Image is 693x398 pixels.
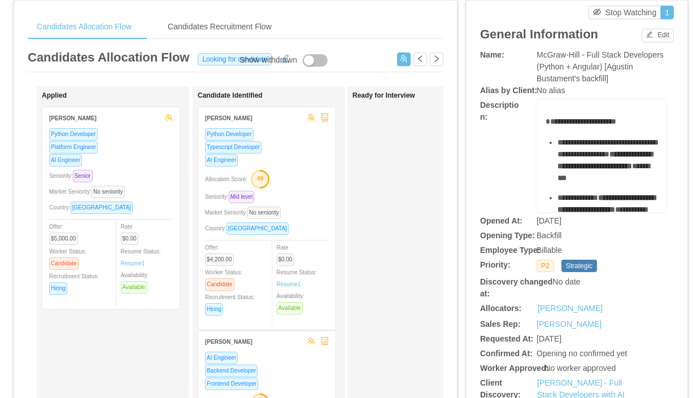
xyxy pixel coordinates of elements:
[352,91,511,100] h1: Ready for Interview
[546,116,657,229] div: rdw-editor
[277,280,301,288] a: Resume1
[205,339,252,345] strong: [PERSON_NAME]
[480,320,521,329] b: Sales Rep:
[205,141,261,154] span: Typescript Developer
[205,365,258,377] span: Backend Developer
[49,115,97,121] strong: [PERSON_NAME]
[49,128,98,141] span: Python Developer
[49,204,137,211] span: Country:
[480,50,504,59] b: Name:
[49,189,129,195] span: Market Seniority:
[321,113,329,121] span: robot
[205,253,234,266] span: $4,200.00
[480,260,511,269] b: Priority:
[226,222,289,235] span: [GEOGRAPHIC_DATA]
[660,6,674,19] button: 1
[205,115,252,121] strong: [PERSON_NAME]
[198,53,272,65] span: Looking for candidate
[480,25,598,43] article: General Information
[49,257,79,270] span: Candidate
[480,334,533,343] b: Requested At:
[205,209,285,216] span: Market Seniority:
[480,231,535,240] b: Opening Type:
[205,244,238,263] span: Offer:
[49,141,98,154] span: Platform Engineer
[121,224,143,242] span: Rate
[480,100,518,121] b: Description:
[561,260,597,272] span: Strategic
[205,154,238,167] span: AI Engineer
[537,320,602,329] a: [PERSON_NAME]
[480,86,537,95] b: Alias by Client:
[480,304,521,313] b: Allocators:
[49,273,99,291] span: Recruitment Status:
[28,14,141,40] div: Candidates Allocation Flow
[205,352,238,364] span: AI Engineer
[247,207,281,219] span: No seniority
[205,194,259,200] span: Seniority:
[165,113,173,121] span: team
[480,349,533,358] b: Confirmed At:
[480,216,522,225] b: Opened At:
[537,50,664,83] span: McGraw-Hill - Full Stack Developers (Python + Angular) [Agustin Bustament's backfill]
[49,173,97,179] span: Seniority:
[49,282,67,295] span: Hiring
[480,364,548,373] b: Worker Approved:
[321,337,329,345] span: robot
[642,29,674,42] button: icon: editEdit
[480,246,540,255] b: Employee Type:
[205,225,293,231] span: Country:
[28,48,189,67] article: Candidates Allocation Flow
[307,337,315,345] span: team
[277,244,299,263] span: Rate
[277,269,317,287] span: Resume Status:
[121,233,138,245] span: $0.00
[537,334,561,343] span: [DATE]
[480,277,552,298] b: Discovery changed at:
[73,170,93,182] span: Senior
[537,231,561,240] span: Backfill
[71,202,133,214] span: [GEOGRAPHIC_DATA]
[247,169,270,187] button: 49
[121,281,147,294] span: Available
[205,269,242,287] span: Worker Status:
[537,349,627,358] span: Opening no confirmed yet
[277,293,307,311] span: Availability:
[205,378,258,390] span: Frontend Developer
[49,224,82,242] span: Offer:
[42,91,200,100] h1: Applied
[553,277,581,286] span: No date
[121,272,151,290] span: Availability:
[91,186,125,198] span: No seniority
[205,303,223,316] span: Hiring
[537,86,565,95] span: No alias
[49,248,86,266] span: Worker Status:
[239,54,297,67] div: Show withdrawn
[537,216,561,225] span: [DATE]
[537,260,554,272] span: P2
[413,53,427,66] button: icon: left
[229,191,254,203] span: Mid level
[121,248,161,266] span: Resume Status:
[159,14,281,40] div: Candidates Recruitment Flow
[198,91,356,100] h1: Candidate Identified
[537,246,562,255] span: Billable
[538,303,603,314] a: [PERSON_NAME]
[49,233,78,245] span: $5,000.00
[205,278,234,291] span: Candidate
[205,294,255,312] span: Recruitment Status:
[276,51,294,63] button: icon: edit
[257,175,264,182] text: 49
[277,253,294,266] span: $0.00
[49,154,82,167] span: AI Engineer
[205,128,254,141] span: Python Developer
[397,53,411,66] button: icon: usergroup-add
[307,113,315,121] span: team
[205,176,247,182] span: Allocation Score:
[544,364,616,373] span: No worker approved
[430,53,443,66] button: icon: right
[589,6,661,19] button: icon: eye-invisibleStop Watching
[121,259,145,268] a: Resume1
[537,99,666,212] div: rdw-wrapper
[277,302,303,314] span: Available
